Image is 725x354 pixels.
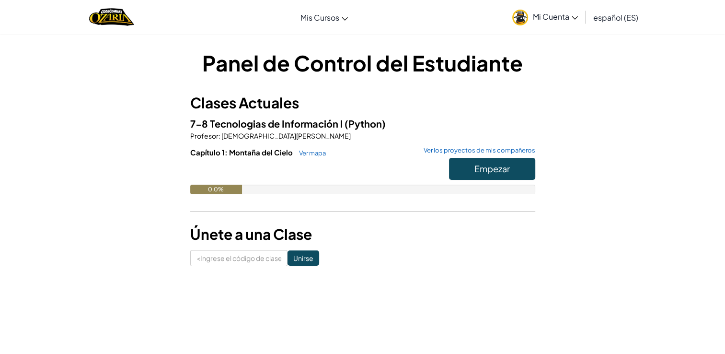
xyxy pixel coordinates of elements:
h3: Únete a una Clase [190,224,535,245]
a: Mi Cuenta [507,2,583,32]
span: Mi Cuenta [533,12,578,22]
a: Mis Cursos [296,4,353,30]
img: avatar [512,10,528,25]
a: español (ES) [588,4,643,30]
span: Capítulo 1: Montaña del Cielo [190,148,294,157]
button: Empezar [449,158,535,180]
span: 7-8 Tecnologias de Información l [190,118,345,130]
input: <Ingrese el código de clase> [190,250,288,266]
img: Hogar [89,7,134,27]
span: [DEMOGRAPHIC_DATA][PERSON_NAME] [220,131,351,140]
a: Logotipo de Ozaria por CodeCombat [89,7,134,27]
span: : [219,131,220,140]
span: Empezar [474,163,510,174]
span: español (ES) [593,12,638,23]
h1: Panel de Control del Estudiante [190,48,535,78]
input: Unirse [288,250,319,266]
span: Mis Cursos [300,12,339,23]
a: Ver los proyectos de mis compañeros [419,147,535,153]
div: 0.0% [190,185,242,194]
span: Profesor [190,131,219,140]
h3: Clases Actuales [190,92,535,114]
a: Ver mapa [294,149,326,157]
span: (Python) [345,118,386,130]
